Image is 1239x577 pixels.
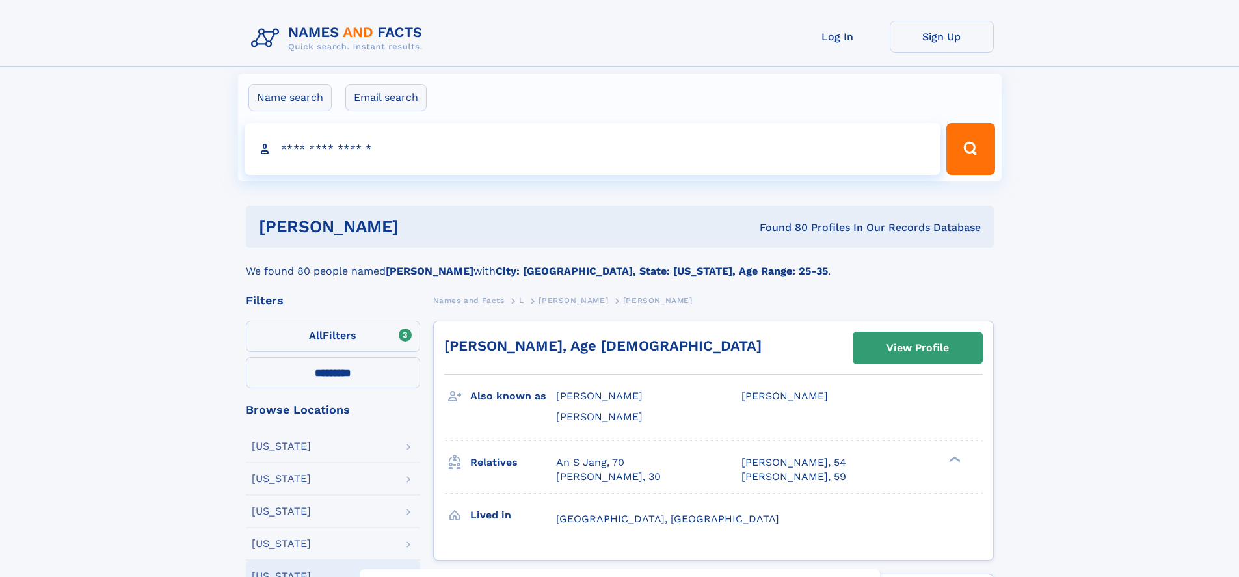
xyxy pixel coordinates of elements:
[248,84,332,111] label: Name search
[345,84,427,111] label: Email search
[519,296,524,305] span: L
[245,123,941,175] input: search input
[252,441,311,451] div: [US_STATE]
[741,390,828,402] span: [PERSON_NAME]
[946,455,961,463] div: ❯
[890,21,994,53] a: Sign Up
[246,321,420,352] label: Filters
[886,333,949,363] div: View Profile
[259,219,580,235] h1: [PERSON_NAME]
[556,470,661,484] a: [PERSON_NAME], 30
[539,292,608,308] a: [PERSON_NAME]
[433,292,505,308] a: Names and Facts
[246,248,994,279] div: We found 80 people named with .
[246,21,433,56] img: Logo Names and Facts
[246,295,420,306] div: Filters
[556,513,779,525] span: [GEOGRAPHIC_DATA], [GEOGRAPHIC_DATA]
[252,539,311,549] div: [US_STATE]
[470,504,556,526] h3: Lived in
[853,332,982,364] a: View Profile
[786,21,890,53] a: Log In
[386,265,473,277] b: [PERSON_NAME]
[252,474,311,484] div: [US_STATE]
[470,451,556,474] h3: Relatives
[741,455,846,470] a: [PERSON_NAME], 54
[519,292,524,308] a: L
[579,221,981,235] div: Found 80 Profiles In Our Records Database
[623,296,693,305] span: [PERSON_NAME]
[252,506,311,517] div: [US_STATE]
[309,329,323,342] span: All
[741,470,846,484] a: [PERSON_NAME], 59
[539,296,608,305] span: [PERSON_NAME]
[946,123,994,175] button: Search Button
[556,455,624,470] a: An S Jang, 70
[556,390,643,402] span: [PERSON_NAME]
[470,385,556,407] h3: Also known as
[556,410,643,423] span: [PERSON_NAME]
[246,404,420,416] div: Browse Locations
[496,265,828,277] b: City: [GEOGRAPHIC_DATA], State: [US_STATE], Age Range: 25-35
[444,338,762,354] a: [PERSON_NAME], Age [DEMOGRAPHIC_DATA]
